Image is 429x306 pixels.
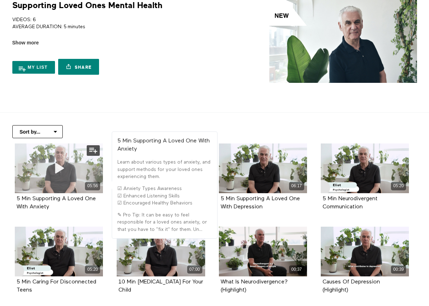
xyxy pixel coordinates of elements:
[391,182,406,190] div: 05:20
[118,279,203,293] strong: 10 Min Psychological Testing For Your Child
[117,227,205,276] a: 10 Min Psychological Testing For Your Child 07:00
[187,265,202,274] div: 07:00
[87,145,100,156] button: Add to my list
[17,279,96,293] a: 5 Min Caring For Disconnected Teens
[391,265,406,274] div: 00:39
[321,227,409,276] a: Causes Of Depression (Highlight) 00:39
[323,196,378,209] a: 5 Min Neurodivergent Communication
[17,196,96,209] a: 5 Min Supporting A Loved One With Anxiety
[17,196,96,210] strong: 5 Min Supporting A Loved One With Anxiety
[323,279,380,293] a: Causes Of Depression (Highlight)
[117,159,212,180] p: Learn about various types of anxiety, and support methods for your loved ones experiencing them.
[118,279,203,293] a: 10 Min [MEDICAL_DATA] For Your Child
[12,61,55,74] button: My list
[221,196,300,209] a: 5 Min Supporting A Loved One With Depression
[15,227,103,276] a: 5 Min Caring For Disconnected Teens 05:20
[289,182,304,190] div: 06:17
[221,279,288,293] a: What Is Neurodivergence? (Highlight)
[219,143,307,193] a: 5 Min Supporting A Loved One With Depression 06:17
[323,196,378,210] strong: 5 Min Neurodivergent Communication
[117,138,210,152] strong: 5 Min Supporting A Loved One With Anxiety
[15,143,103,193] a: 5 Min Supporting A Loved One With Anxiety 05:56
[85,265,100,274] div: 05:20
[321,143,409,193] a: 5 Min Neurodivergent Communication 05:20
[58,59,99,75] a: Share
[117,212,212,233] p: ✎ Pro Tip: It can be easy to feel responsible for a loved ones anxiety, or that you have to "fix ...
[117,185,212,207] p: ☑ Anxiety Types Awareness ☑ Enhanced Listening Skills ☑ Encouraged Healthy Behaviors
[12,16,212,31] p: VIDEOS: 6 AVERAGE DURATION: 5 minutes
[289,265,304,274] div: 00:37
[221,196,300,210] strong: 5 Min Supporting A Loved One With Depression
[85,182,100,190] div: 05:56
[12,39,39,47] span: Show more
[219,227,307,276] a: What Is Neurodivergence? (Highlight) 00:37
